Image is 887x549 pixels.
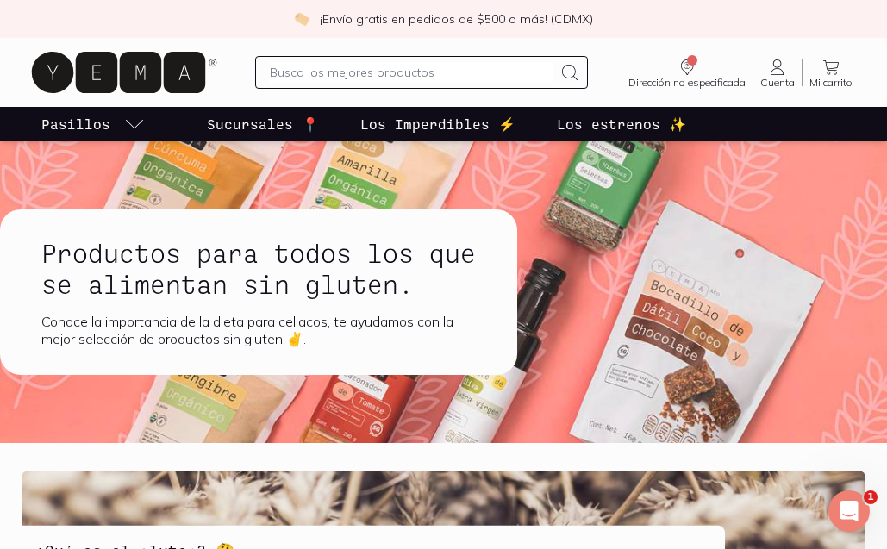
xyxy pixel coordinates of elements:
p: Sucursales 📍 [207,114,319,134]
input: Busca los mejores productos [270,62,553,83]
img: check [294,11,309,27]
a: Cuenta [753,57,802,88]
iframe: Intercom live chat [828,490,870,532]
span: 1 [864,490,878,504]
div: Conoce la importancia de la dieta para celiacos, te ayudamos con la mejor selección de productos ... [41,313,476,347]
p: Pasillos [41,114,110,134]
p: Los estrenos ✨ [557,114,686,134]
span: Cuenta [760,78,795,88]
a: Mi carrito [803,57,859,88]
a: Los estrenos ✨ [553,107,690,141]
span: Dirección no especificada [628,78,746,88]
a: Los Imperdibles ⚡️ [357,107,519,141]
a: pasillo-todos-link [38,107,148,141]
a: Sucursales 📍 [203,107,322,141]
p: Los Imperdibles ⚡️ [360,114,515,134]
span: Mi carrito [809,78,853,88]
a: Dirección no especificada [622,57,753,88]
p: ¡Envío gratis en pedidos de $500 o más! (CDMX) [320,10,593,28]
h1: Productos para todos los que se alimentan sin gluten. [41,237,476,299]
